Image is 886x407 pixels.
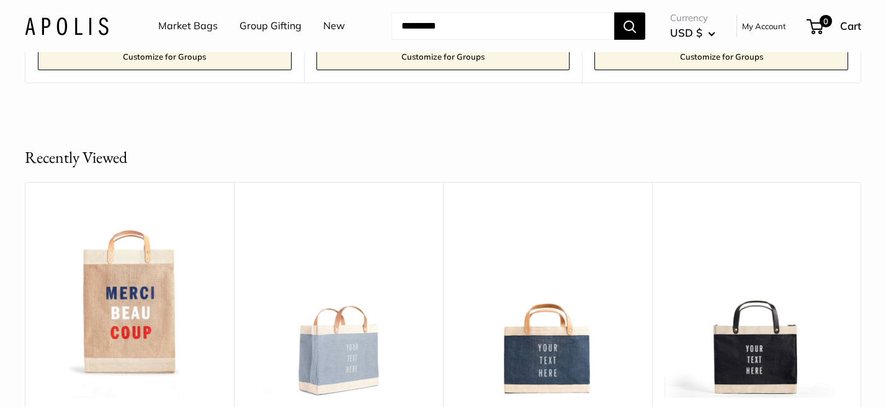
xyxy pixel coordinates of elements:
[664,213,849,398] img: description_Make it yours with custom printed text.
[239,17,302,35] a: Group Gifting
[246,213,431,398] a: Petite Market Bag in Cool GrayPetite Market Bag in Cool Gray
[455,213,640,398] a: description_Make it yours with custom text.Petite Market Bag in Navy
[316,43,570,70] a: Customize for Groups
[670,9,715,27] span: Currency
[808,16,861,36] a: 0 Cart
[820,15,832,27] span: 0
[25,17,109,35] img: Apolis
[37,213,221,398] img: description_Exclusive Collab with Clare V
[392,12,614,40] input: Search...
[37,213,221,398] a: description_Exclusive Collab with Clare V Market Bag in Natural for Clare V. “Merci Beau Coup”
[323,17,345,35] a: New
[38,43,292,70] a: Customize for Groups
[158,17,218,35] a: Market Bags
[594,43,848,70] a: Customize for Groups
[614,12,645,40] button: Search
[840,19,861,32] span: Cart
[670,23,715,43] button: USD $
[670,26,702,39] span: USD $
[246,213,431,398] img: Petite Market Bag in Cool Gray
[664,213,849,398] a: description_Make it yours with custom printed text.Petite Market Bag in Black
[455,213,640,398] img: description_Make it yours with custom text.
[742,19,786,34] a: My Account
[25,145,127,170] h2: Recently Viewed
